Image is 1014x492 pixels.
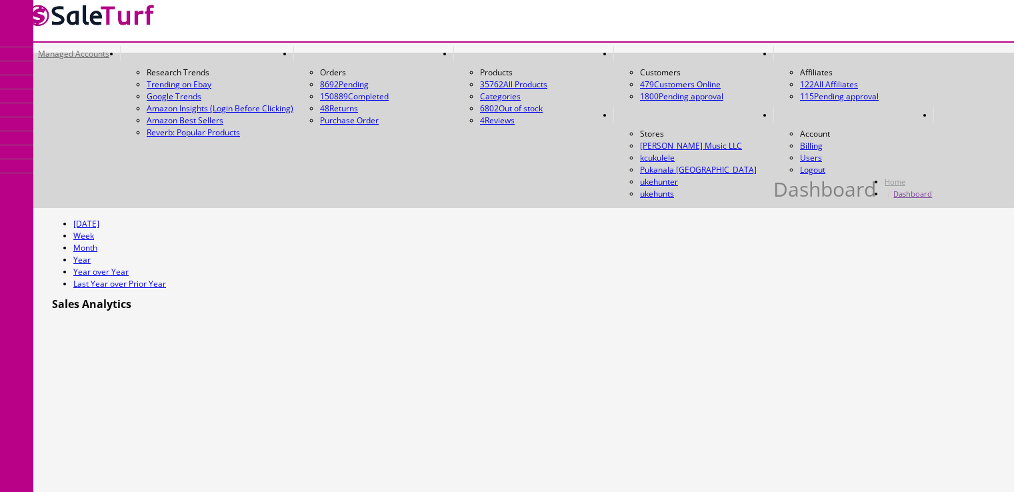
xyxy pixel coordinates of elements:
[800,79,858,90] a: 122All Affiliates
[800,164,825,175] a: Logout
[73,242,97,253] a: Month
[27,46,120,61] a: Managed Accounts
[147,67,293,79] li: Research Trends
[640,152,675,163] a: kcukulele
[147,115,293,127] a: Amazon Best Sellers
[73,230,94,241] a: Week
[320,91,389,102] a: 150889Completed
[73,254,91,265] a: Year
[320,91,348,102] span: 150889
[480,91,521,102] a: Categories
[640,188,674,199] a: ukehunts
[480,79,503,90] span: 35762
[480,103,543,114] a: 6802Out of stock
[320,103,358,114] a: 48Returns
[640,67,773,79] li: Customers
[47,298,131,310] h3: Sales Analytics
[640,128,773,140] li: Stores
[933,107,955,123] a: HELP
[320,79,453,91] a: 8692Pending
[147,103,293,115] a: Amazon Insights (Login Before Clicking)
[480,67,613,79] li: Products
[885,177,905,187] a: Home
[147,79,293,91] a: Trending on Ebay
[640,176,678,187] a: ukehunter
[800,91,814,102] span: 115
[320,67,453,79] li: Orders
[640,140,742,151] a: [PERSON_NAME] Music LLC
[640,79,721,90] a: 479Customers Online
[147,91,293,103] a: Google Trends
[800,128,933,140] li: Account
[800,152,822,163] a: Users
[640,79,654,90] span: 479
[73,278,166,289] a: Last Year over Prior Year
[320,115,379,126] a: Purchase Order
[147,127,293,139] a: Reverb: Popular Products
[800,79,814,90] span: 122
[800,67,933,79] li: Affiliates
[893,189,932,199] a: Dashboard
[773,183,876,195] h1: Dashboard
[480,115,485,126] span: 4
[800,91,879,102] a: 115Pending approval
[640,91,659,102] span: 1800
[640,164,757,175] a: Pukanala [GEOGRAPHIC_DATA]
[320,103,329,114] span: 48
[320,79,339,90] span: 8692
[800,140,823,151] a: Billing
[480,115,515,126] a: 4Reviews
[73,218,99,229] a: [DATE]
[640,91,723,102] a: 1800Pending approval
[480,79,547,90] a: 35762All Products
[73,266,129,277] a: Year over Year
[480,103,499,114] span: 6802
